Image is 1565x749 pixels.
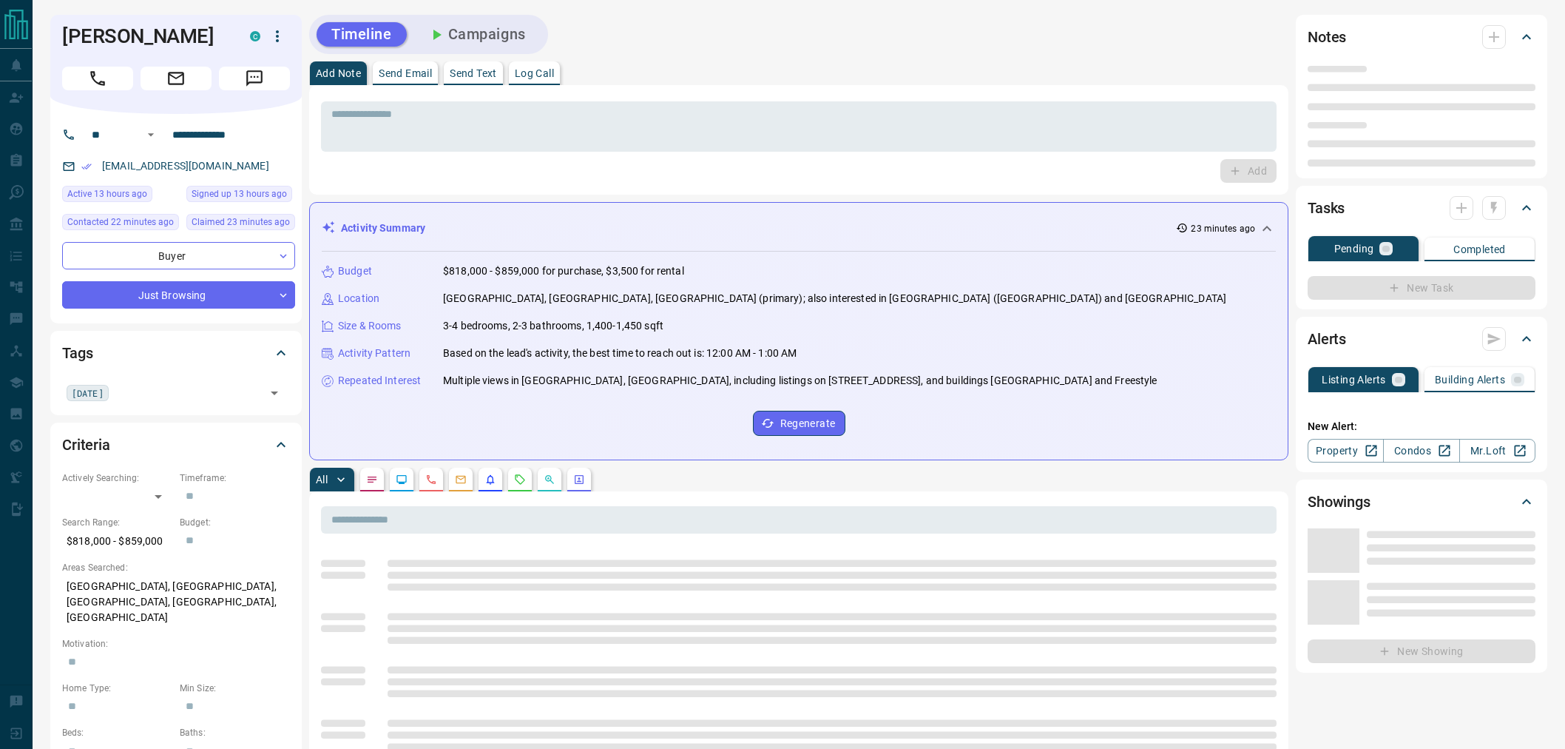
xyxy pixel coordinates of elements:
p: Send Email [379,68,432,78]
svg: Calls [425,474,437,486]
p: Completed [1453,244,1506,255]
p: Activity Pattern [338,346,410,361]
div: Activity Summary23 minutes ago [322,215,1276,242]
span: Claimed 23 minutes ago [192,215,290,229]
h2: Notes [1308,25,1346,49]
p: Budget: [180,516,290,529]
span: Message [219,67,290,90]
p: Pending [1334,243,1374,254]
p: Multiple views in [GEOGRAPHIC_DATA], [GEOGRAPHIC_DATA], including listings on [STREET_ADDRESS], a... [443,373,1157,389]
p: Location [338,291,379,306]
a: Property [1308,439,1384,463]
svg: Notes [366,474,378,486]
svg: Lead Browsing Activity [396,474,408,486]
h1: [PERSON_NAME] [62,24,228,48]
div: Tue Oct 14 2025 [62,186,179,206]
span: Call [62,67,133,90]
div: Alerts [1308,321,1535,357]
p: Beds: [62,726,172,739]
h2: Tags [62,341,92,365]
button: Open [264,383,285,403]
button: Open [142,126,160,144]
p: Repeated Interest [338,373,421,389]
div: Tue Oct 14 2025 [186,214,295,235]
div: Showings [1308,484,1535,520]
div: Tasks [1308,190,1535,226]
p: $818,000 - $859,000 for purchase, $3,500 for rental [443,263,684,279]
p: Send Text [450,68,497,78]
svg: Requests [514,474,526,486]
button: Timeline [317,22,407,47]
p: [GEOGRAPHIC_DATA], [GEOGRAPHIC_DATA], [GEOGRAPHIC_DATA] (primary); also interested in [GEOGRAPHIC... [443,291,1226,306]
div: Buyer [62,242,295,269]
p: Building Alerts [1435,374,1505,385]
p: Baths: [180,726,290,739]
p: $818,000 - $859,000 [62,529,172,554]
h2: Criteria [62,433,110,457]
svg: Opportunities [544,474,555,486]
p: Add Note [316,68,361,78]
div: Tags [62,335,290,371]
span: Active 13 hours ago [67,187,147,201]
div: Tue Oct 14 2025 [62,214,179,235]
p: Log Call [515,68,554,78]
p: New Alert: [1308,419,1535,434]
p: Timeframe: [180,471,290,485]
p: Size & Rooms [338,318,402,334]
p: Motivation: [62,637,290,651]
svg: Emails [455,474,467,486]
h2: Showings [1308,490,1370,514]
p: Search Range: [62,516,172,529]
span: [DATE] [72,386,104,400]
div: Notes [1308,19,1535,55]
a: Condos [1383,439,1459,463]
svg: Email Verified [81,161,92,172]
div: condos.ca [250,31,260,41]
p: Home Type: [62,682,172,695]
div: Criteria [62,427,290,463]
p: Activity Summary [341,221,425,236]
span: Email [141,67,212,90]
h2: Tasks [1308,196,1345,220]
p: Budget [338,263,372,279]
h2: Alerts [1308,327,1346,351]
p: Listing Alerts [1322,374,1386,385]
p: [GEOGRAPHIC_DATA], [GEOGRAPHIC_DATA], [GEOGRAPHIC_DATA], [GEOGRAPHIC_DATA], [GEOGRAPHIC_DATA] [62,574,290,630]
div: Just Browsing [62,281,295,309]
p: 3-4 bedrooms, 2-3 bathrooms, 1,400-1,450 sqft [443,318,663,334]
svg: Agent Actions [573,474,585,486]
a: Mr.Loft [1459,439,1535,463]
p: Based on the lead's activity, the best time to reach out is: 12:00 AM - 1:00 AM [443,346,797,361]
a: [EMAIL_ADDRESS][DOMAIN_NAME] [102,160,269,172]
button: Regenerate [753,411,845,436]
p: Areas Searched: [62,561,290,574]
span: Contacted 22 minutes ago [67,215,174,229]
p: All [316,474,328,485]
div: Tue Oct 14 2025 [186,186,295,206]
svg: Listing Alerts [484,474,496,486]
p: 23 minutes ago [1191,222,1255,235]
span: Signed up 13 hours ago [192,187,287,201]
p: Actively Searching: [62,471,172,485]
p: Min Size: [180,682,290,695]
button: Campaigns [413,22,541,47]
